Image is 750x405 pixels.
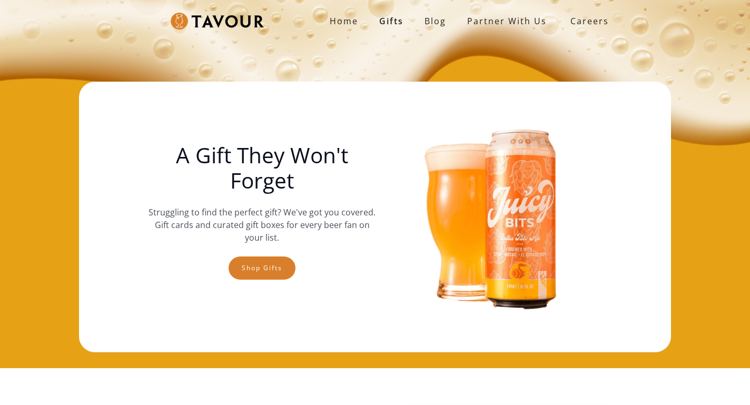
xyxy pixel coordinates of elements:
[330,15,358,27] strong: Home
[319,11,369,32] a: Home
[457,11,557,32] a: partner with us
[369,11,414,32] a: Gifts
[570,11,609,32] strong: Careers
[148,206,376,244] p: Struggling to find the perfect gift? We've got you covered. Gift cards and curated gift boxes for...
[148,143,376,193] h1: A Gift They Won't Forget
[414,11,457,32] a: Blog
[557,6,617,36] a: Careers
[229,256,295,280] a: Shop gifts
